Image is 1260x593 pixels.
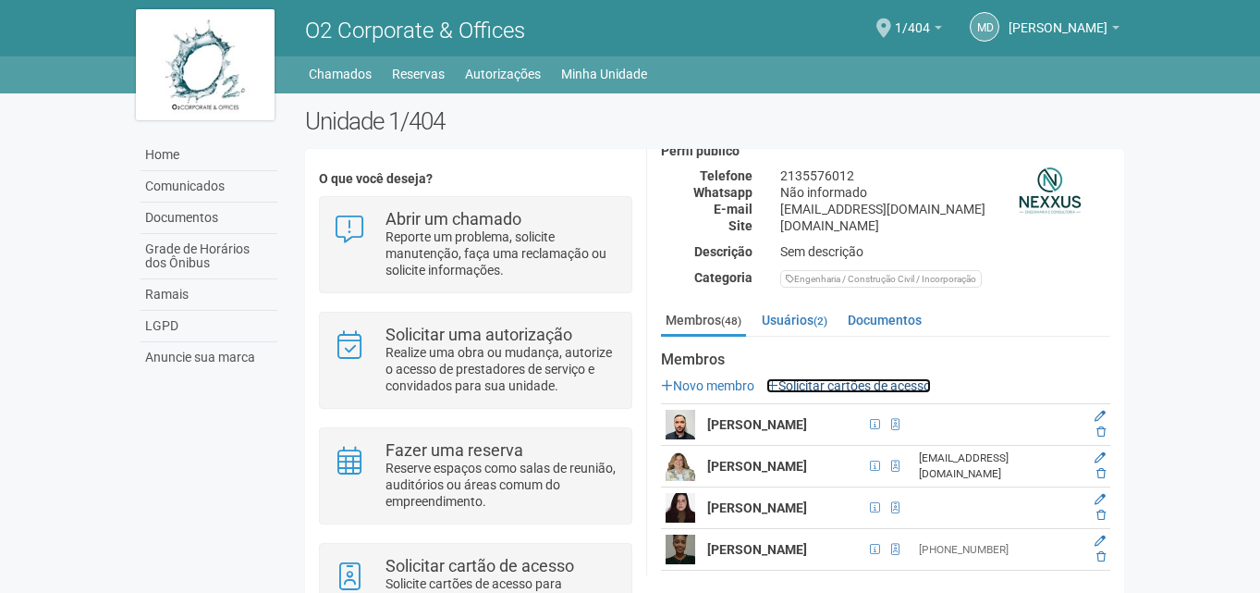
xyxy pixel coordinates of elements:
a: Chamados [309,61,372,87]
strong: Solicitar cartão de acesso [385,556,574,575]
a: [PERSON_NAME] [1009,23,1119,38]
small: (48) [721,315,741,327]
div: Sem descrição [766,243,1124,260]
strong: [PERSON_NAME] [707,459,807,474]
a: Ramais [141,279,277,311]
div: [EMAIL_ADDRESS][DOMAIN_NAME] [766,201,1124,217]
strong: Site [728,218,752,233]
p: Reserve espaços como salas de reunião, auditórios ou áreas comum do empreendimento. [385,460,618,510]
div: Não informado [766,184,1124,201]
strong: [PERSON_NAME] [707,500,807,515]
p: Realize uma obra ou mudança, autorize o acesso de prestadores de serviço e convidados para sua un... [385,344,618,394]
strong: Telefone [700,168,752,183]
a: Excluir membro [1096,426,1106,439]
img: user.png [666,493,695,523]
a: Abrir um chamado Reporte um problema, solicite manutenção, faça uma reclamação ou solicite inform... [334,211,618,278]
span: 1/404 [895,3,930,35]
div: [EMAIL_ADDRESS][DOMAIN_NAME] [919,451,1081,482]
strong: Descrição [694,244,752,259]
span: O2 Corporate & Offices [305,18,525,43]
a: Reservas [392,61,445,87]
strong: Whatsapp [693,185,752,200]
small: (2) [813,315,827,327]
a: Anuncie sua marca [141,342,277,373]
a: Comunicados [141,171,277,203]
a: 1/404 [895,23,942,38]
a: Editar membro [1095,535,1106,548]
img: user.png [666,451,695,481]
img: logo.jpg [136,9,275,120]
a: Fazer uma reserva Reserve espaços como salas de reunião, auditórios ou áreas comum do empreendime... [334,442,618,510]
img: user.png [666,535,695,564]
strong: Abrir um chamado [385,209,521,229]
a: Editar membro [1095,410,1106,423]
a: Membros(48) [661,306,746,337]
a: Excluir membro [1096,467,1106,480]
h4: O que você deseja? [319,172,632,186]
a: Editar membro [1095,493,1106,506]
a: LGPD [141,311,277,342]
strong: E-mail [714,202,752,216]
div: 2135576012 [766,167,1124,184]
a: Usuários(2) [757,306,832,334]
a: Novo membro [661,378,754,393]
a: Md [970,12,999,42]
a: Autorizações [465,61,541,87]
a: Minha Unidade [561,61,647,87]
a: Home [141,140,277,171]
strong: Membros [661,352,1110,368]
strong: [PERSON_NAME] [707,417,807,432]
a: Grade de Horários dos Ônibus [141,234,277,279]
a: Solicitar uma autorização Realize uma obra ou mudança, autorize o acesso de prestadores de serviç... [334,327,618,394]
a: Excluir membro [1096,550,1106,563]
h2: Unidade 1/404 [305,107,1125,135]
div: [PHONE_NUMBER] [919,542,1081,558]
strong: Fazer uma reserva [385,440,523,460]
a: Excluir membro [1096,509,1106,522]
strong: Solicitar uma autorização [385,325,572,344]
a: Documentos [843,306,926,334]
div: [DOMAIN_NAME] [766,217,1124,234]
a: Documentos [141,203,277,234]
h4: Perfil público [661,144,1110,158]
strong: [PERSON_NAME] [707,542,807,557]
a: Solicitar cartões de acesso [766,378,931,393]
p: Reporte um problema, solicite manutenção, faça uma reclamação ou solicite informações. [385,229,618,278]
a: Editar membro [1095,451,1106,464]
span: Michele de Carvalho [1009,3,1107,35]
img: user.png [666,410,695,439]
strong: Categoria [694,270,752,285]
div: Engenharia / Construção Civil / Incorporação [780,270,982,288]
